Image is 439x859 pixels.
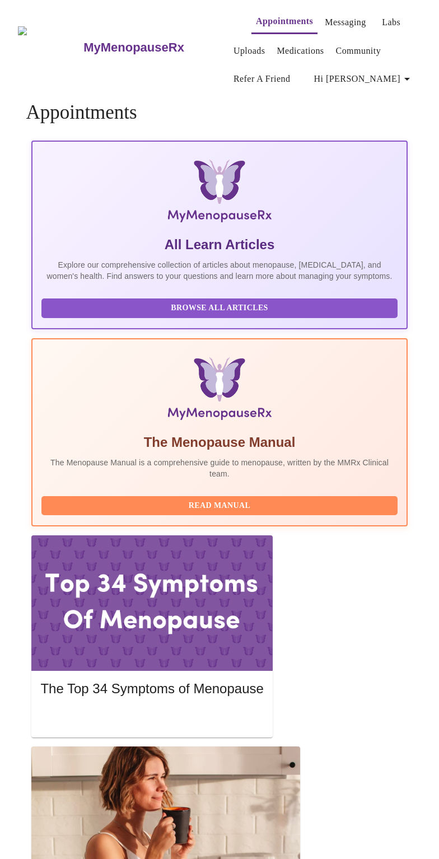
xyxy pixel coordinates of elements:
h5: The Top 34 Symptoms of Menopause [40,680,263,698]
span: Hi [PERSON_NAME] [314,71,414,87]
button: Messaging [320,11,370,34]
a: MyMenopauseRx [82,28,229,67]
button: Appointments [251,10,317,34]
span: Read Manual [53,499,386,513]
button: Medications [272,40,328,62]
a: Refer a Friend [233,71,291,87]
a: Read Manual [41,500,400,510]
img: MyMenopauseRx Logo [98,160,340,227]
a: Labs [382,15,400,30]
span: Read More [52,711,252,725]
button: Community [331,40,386,62]
img: Menopause Manual [98,357,340,424]
a: Appointments [256,13,313,29]
h4: Appointments [26,101,413,124]
button: Read More [40,708,263,728]
button: Hi [PERSON_NAME] [310,68,418,90]
span: Browse All Articles [53,301,386,315]
button: Browse All Articles [41,298,397,318]
h5: All Learn Articles [41,236,397,254]
a: Read More [40,712,266,722]
p: Explore our comprehensive collection of articles about menopause, [MEDICAL_DATA], and women's hea... [41,259,397,282]
h5: The Menopause Manual [41,433,397,451]
a: Messaging [325,15,366,30]
button: Read Manual [41,496,397,516]
a: Browse All Articles [41,302,400,312]
button: Refer a Friend [229,68,295,90]
p: The Menopause Manual is a comprehensive guide to menopause, written by the MMRx Clinical team. [41,457,397,479]
a: Community [336,43,381,59]
a: Uploads [233,43,265,59]
a: Medications [277,43,324,59]
button: Uploads [229,40,270,62]
h3: MyMenopauseRx [83,40,184,55]
button: Labs [373,11,409,34]
img: MyMenopauseRx Logo [18,26,82,68]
